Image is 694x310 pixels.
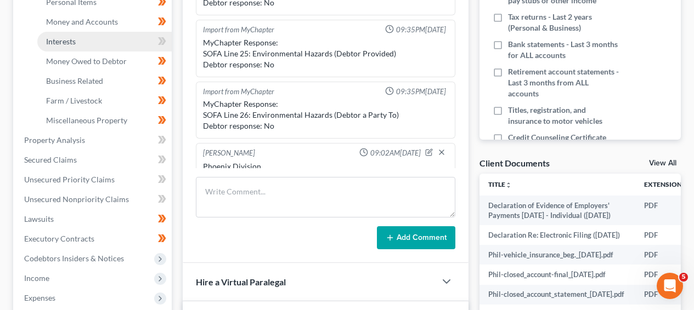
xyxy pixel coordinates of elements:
[479,196,635,226] td: Declaration of Evidence of Employers' Payments [DATE] - Individual ([DATE])
[488,180,512,188] a: Titleunfold_more
[479,245,635,265] td: Phil-vehicle_insurance_beg._[DATE].pdf
[479,265,635,284] td: Phil-closed_account-final_[DATE].pdf
[396,87,446,97] span: 09:35PM[DATE]
[377,226,455,249] button: Add Comment
[15,209,172,229] a: Lawsuits
[479,225,635,245] td: Declaration Re: Electronic Filing ([DATE])
[46,96,102,105] span: Farm / Livestock
[24,254,124,263] span: Codebtors Insiders & Notices
[196,277,286,287] span: Hire a Virtual Paralegal
[37,111,172,130] a: Miscellaneous Property
[15,150,172,170] a: Secured Claims
[15,229,172,249] a: Executory Contracts
[46,17,118,26] span: Money and Accounts
[479,285,635,305] td: Phil-closed_account_statement_[DATE].pdf
[37,71,172,91] a: Business Related
[649,159,676,167] a: View All
[508,66,621,99] span: Retirement account statements - Last 3 months from ALL accounts
[203,99,448,131] div: MyChapter Response: SOFA Line 26: Environmental Hazards (Debtor a Party To) Debtor response: No
[24,175,115,184] span: Unsecured Priority Claims
[46,116,127,125] span: Miscellaneous Property
[24,214,54,223] span: Lawsuits
[15,130,172,150] a: Property Analysis
[24,194,129,204] span: Unsecured Nonpriority Claims
[508,39,621,61] span: Bank statements - Last 3 months for ALL accounts
[37,12,172,32] a: Money and Accounts
[370,148,421,158] span: 09:02AM[DATE]
[203,25,274,35] div: Import from MyChapter
[24,293,55,302] span: Expenses
[203,37,448,70] div: MyChapter Response: SOFA Line 25: Environmental Hazards (Debtor Provided) Debtor response: No
[46,56,127,66] span: Money Owed to Debtor
[508,105,621,127] span: Titles, registration, and insurance to motor vehicles
[505,182,512,188] i: unfold_more
[508,132,606,143] span: Credit Counseling Certificate
[396,25,446,35] span: 09:35PM[DATE]
[37,51,172,71] a: Money Owed to Debtor
[508,12,621,33] span: Tax returns - Last 2 years (Personal & Business)
[24,155,77,164] span: Secured Claims
[657,273,683,299] iframe: Intercom live chat
[203,161,448,172] div: Phoenix Division
[203,87,274,97] div: Import from MyChapter
[679,273,688,282] span: 5
[46,37,76,46] span: Interests
[479,157,550,169] div: Client Documents
[24,234,94,243] span: Executory Contracts
[37,91,172,111] a: Farm / Livestock
[203,148,255,159] div: [PERSON_NAME]
[15,190,172,209] a: Unsecured Nonpriority Claims
[644,180,689,188] a: Extensionunfold_more
[15,170,172,190] a: Unsecured Priority Claims
[24,135,85,145] span: Property Analysis
[37,32,172,51] a: Interests
[24,273,49,283] span: Income
[46,76,103,85] span: Business Related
